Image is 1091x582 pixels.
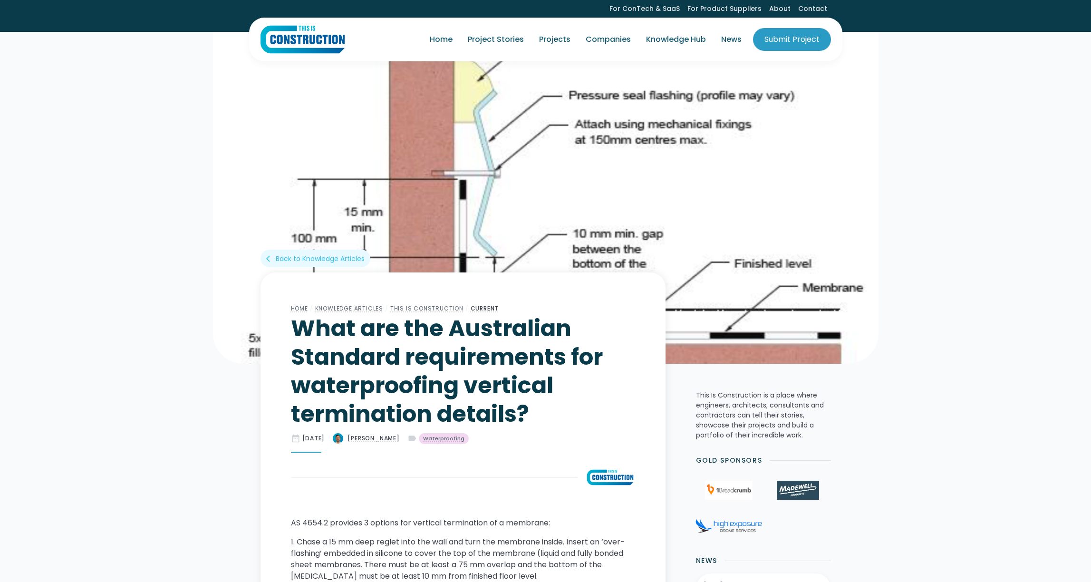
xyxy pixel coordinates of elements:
h2: News [696,556,717,566]
img: High Exposure [695,519,762,533]
a: Companies [578,26,638,53]
img: This Is Construction Logo [261,25,345,54]
h2: Gold Sponsors [696,456,763,466]
a: Project Stories [460,26,531,53]
a: home [261,25,345,54]
p: AS 4654.2 provides 3 options for vertical termination of a membrane: [291,517,635,529]
img: What are the Australian Standard requirements for waterproofing vertical termination details? [332,433,344,444]
div: / [383,303,390,314]
div: [PERSON_NAME] [348,434,399,443]
div: date_range [291,434,300,443]
a: arrow_back_iosBack to Knowledge Articles [261,250,370,267]
p: 1. Chase a 15 mm deep reglet into the wall and turn the membrane inside. Insert an ‘over-flashing... [291,536,635,582]
a: Home [291,304,308,312]
div: Back to Knowledge Articles [276,254,365,263]
a: Projects [531,26,578,53]
a: [PERSON_NAME] [332,433,399,444]
a: Knowledge Articles [315,304,383,312]
img: What are the Australian Standard requirements for waterproofing vertical termination details? [585,468,635,487]
img: What are the Australian Standard requirements for waterproofing vertical termination details? [213,31,879,364]
a: Waterproofing [419,433,469,445]
p: This Is Construction is a place where engineers, architects, consultants and contractors can tell... [696,390,831,440]
div: / [308,303,315,314]
img: 1Breadcrumb [705,481,753,500]
a: News [714,26,749,53]
a: Submit Project [753,28,831,51]
a: Knowledge Hub [638,26,714,53]
a: Home [422,26,460,53]
h1: What are the Australian Standard requirements for waterproofing vertical termination details? [291,314,635,428]
a: This Is Construction [390,304,463,312]
div: [DATE] [302,434,325,443]
div: Waterproofing [423,435,464,443]
div: Submit Project [764,34,820,45]
a: Current [471,304,499,312]
div: / [463,303,471,314]
img: Madewell Products [777,481,819,500]
div: arrow_back_ios [266,254,274,263]
div: label [407,434,417,443]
